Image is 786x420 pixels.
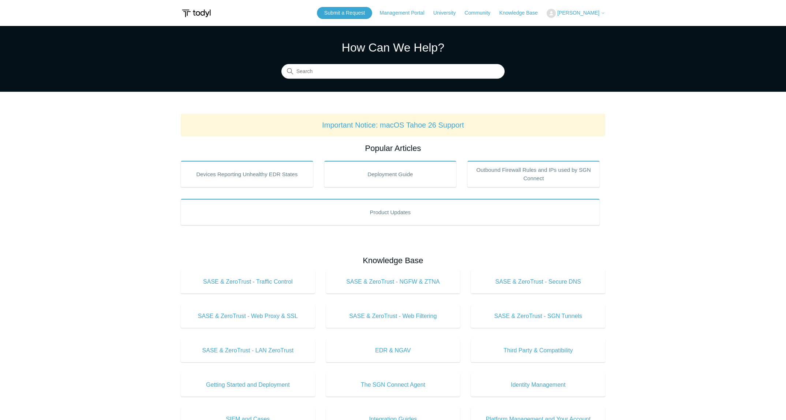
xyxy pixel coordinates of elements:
[326,270,460,294] a: SASE & ZeroTrust - NGFW & ZTNA
[317,7,372,19] a: Submit a Request
[433,9,463,17] a: University
[181,142,605,154] h2: Popular Articles
[482,381,594,389] span: Identity Management
[181,161,313,187] a: Devices Reporting Unhealthy EDR States
[337,277,449,286] span: SASE & ZeroTrust - NGFW & ZTNA
[192,346,304,355] span: SASE & ZeroTrust - LAN ZeroTrust
[499,9,545,17] a: Knowledge Base
[181,270,315,294] a: SASE & ZeroTrust - Traffic Control
[467,161,600,187] a: Outbound Firewall Rules and IPs used by SGN Connect
[337,312,449,321] span: SASE & ZeroTrust - Web Filtering
[281,64,505,79] input: Search
[192,312,304,321] span: SASE & ZeroTrust - Web Proxy & SSL
[482,312,594,321] span: SASE & ZeroTrust - SGN Tunnels
[181,304,315,328] a: SASE & ZeroTrust - Web Proxy & SSL
[337,381,449,389] span: The SGN Connect Agent
[181,7,212,20] img: Todyl Support Center Help Center home page
[471,270,605,294] a: SASE & ZeroTrust - Secure DNS
[482,346,594,355] span: Third Party & Compatibility
[471,373,605,397] a: Identity Management
[181,254,605,266] h2: Knowledge Base
[181,199,600,225] a: Product Updates
[322,121,464,129] a: Important Notice: macOS Tahoe 26 Support
[281,39,505,56] h1: How Can We Help?
[380,9,432,17] a: Management Portal
[547,9,605,18] button: [PERSON_NAME]
[337,346,449,355] span: EDR & NGAV
[181,339,315,362] a: SASE & ZeroTrust - LAN ZeroTrust
[326,304,460,328] a: SASE & ZeroTrust - Web Filtering
[471,304,605,328] a: SASE & ZeroTrust - SGN Tunnels
[181,373,315,397] a: Getting Started and Deployment
[471,339,605,362] a: Third Party & Compatibility
[482,277,594,286] span: SASE & ZeroTrust - Secure DNS
[326,373,460,397] a: The SGN Connect Agent
[192,277,304,286] span: SASE & ZeroTrust - Traffic Control
[192,381,304,389] span: Getting Started and Deployment
[326,339,460,362] a: EDR & NGAV
[557,10,599,16] span: [PERSON_NAME]
[465,9,498,17] a: Community
[324,161,457,187] a: Deployment Guide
